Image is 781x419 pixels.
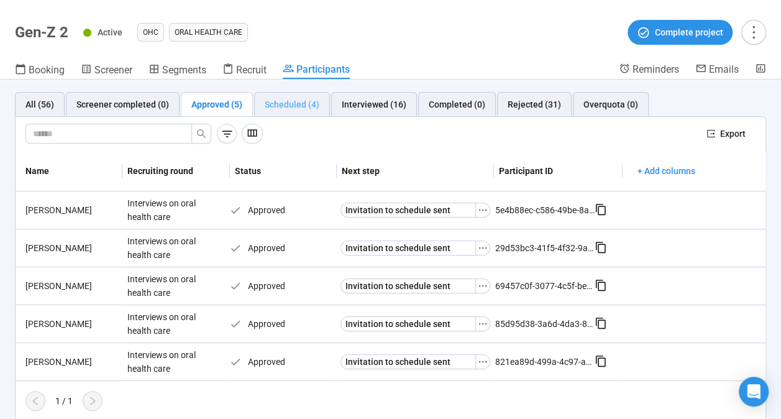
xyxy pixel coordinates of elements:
[340,354,476,369] button: Invitation to schedule sent
[655,25,723,39] span: Complete project
[345,241,450,255] span: Invitation to schedule sent
[583,98,638,111] div: Overquota (0)
[633,63,679,75] span: Reminders
[230,151,337,191] th: Status
[175,26,242,39] span: Oral Health Care
[495,355,595,369] div: 821ea89d-499a-4c97-a956-908860316a8b
[495,317,595,331] div: 85d95d38-3a6d-4da3-841c-6662016f59ef
[21,203,122,217] div: [PERSON_NAME]
[637,164,695,178] span: + Add columns
[495,279,595,293] div: 69457c0f-3077-4c5f-be17-52ec9dceb693
[697,124,756,144] button: exportExport
[162,64,206,76] span: Segments
[25,391,45,411] button: left
[695,63,739,78] a: Emails
[29,64,65,76] span: Booking
[21,241,122,255] div: [PERSON_NAME]
[745,24,762,40] span: more
[478,357,488,367] span: ellipsis
[475,279,490,293] button: ellipsis
[478,281,488,291] span: ellipsis
[475,203,490,218] button: ellipsis
[508,98,561,111] div: Rejected (31)
[122,267,216,305] div: Interviews on oral health care
[478,205,488,215] span: ellipsis
[122,191,216,229] div: Interviews on oral health care
[337,151,494,191] th: Next step
[706,129,715,138] span: export
[628,20,733,45] button: Complete project
[55,394,73,408] div: 1 / 1
[21,279,122,293] div: [PERSON_NAME]
[15,63,65,79] a: Booking
[628,161,705,181] button: + Add columns
[148,63,206,79] a: Segments
[345,317,450,331] span: Invitation to schedule sent
[222,63,267,79] a: Recruit
[619,63,679,78] a: Reminders
[81,63,132,79] a: Screener
[741,20,766,45] button: more
[143,26,158,39] span: OHC
[229,355,336,369] div: Approved
[229,241,336,255] div: Approved
[340,279,476,293] button: Invitation to schedule sent
[296,63,350,75] span: Participants
[494,151,623,191] th: Participant ID
[478,243,488,253] span: ellipsis
[475,354,490,369] button: ellipsis
[76,98,169,111] div: Screener completed (0)
[265,98,319,111] div: Scheduled (4)
[495,203,595,217] div: 5e4b88ec-c586-49be-8a2f-5e1cfb272a15
[340,241,476,256] button: Invitation to schedule sent
[122,305,216,343] div: Interviews on oral health care
[720,127,746,140] span: Export
[21,317,122,331] div: [PERSON_NAME]
[229,203,336,217] div: Approved
[345,203,450,217] span: Invitation to schedule sent
[283,63,350,79] a: Participants
[83,391,103,411] button: right
[88,396,98,406] span: right
[475,241,490,256] button: ellipsis
[709,63,739,75] span: Emails
[122,229,216,267] div: Interviews on oral health care
[345,355,450,369] span: Invitation to schedule sent
[340,203,476,218] button: Invitation to schedule sent
[98,27,122,37] span: Active
[342,98,406,111] div: Interviewed (16)
[94,64,132,76] span: Screener
[122,343,216,380] div: Interviews on oral health care
[495,241,595,255] div: 29d53bc3-41f5-4f32-9a5f-1b3870aa9f7e
[229,317,336,331] div: Approved
[30,396,40,406] span: left
[475,316,490,331] button: ellipsis
[429,98,485,111] div: Completed (0)
[345,279,450,293] span: Invitation to schedule sent
[196,129,206,139] span: search
[236,64,267,76] span: Recruit
[191,124,211,144] button: search
[191,98,242,111] div: Approved (5)
[229,279,336,293] div: Approved
[16,151,122,191] th: Name
[122,151,229,191] th: Recruiting round
[25,98,54,111] div: All (56)
[340,316,476,331] button: Invitation to schedule sent
[21,355,122,369] div: [PERSON_NAME]
[15,24,68,41] h1: Gen-Z 2
[739,377,769,407] div: Open Intercom Messenger
[478,319,488,329] span: ellipsis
